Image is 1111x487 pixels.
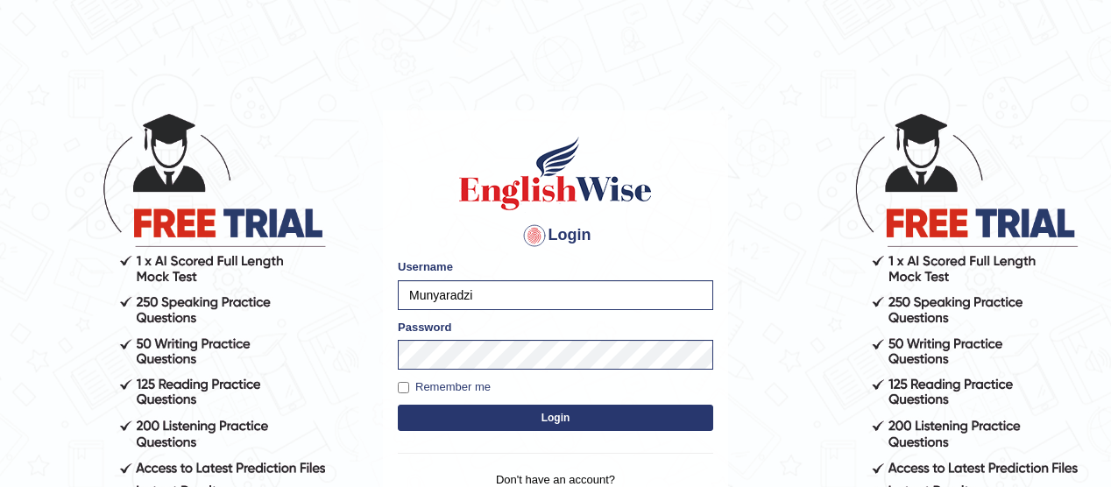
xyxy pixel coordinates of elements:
label: Password [398,319,451,335]
input: Remember me [398,382,409,393]
button: Login [398,405,713,431]
h4: Login [398,222,713,250]
img: Logo of English Wise sign in for intelligent practice with AI [456,134,655,213]
label: Remember me [398,378,491,396]
label: Username [398,258,453,275]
